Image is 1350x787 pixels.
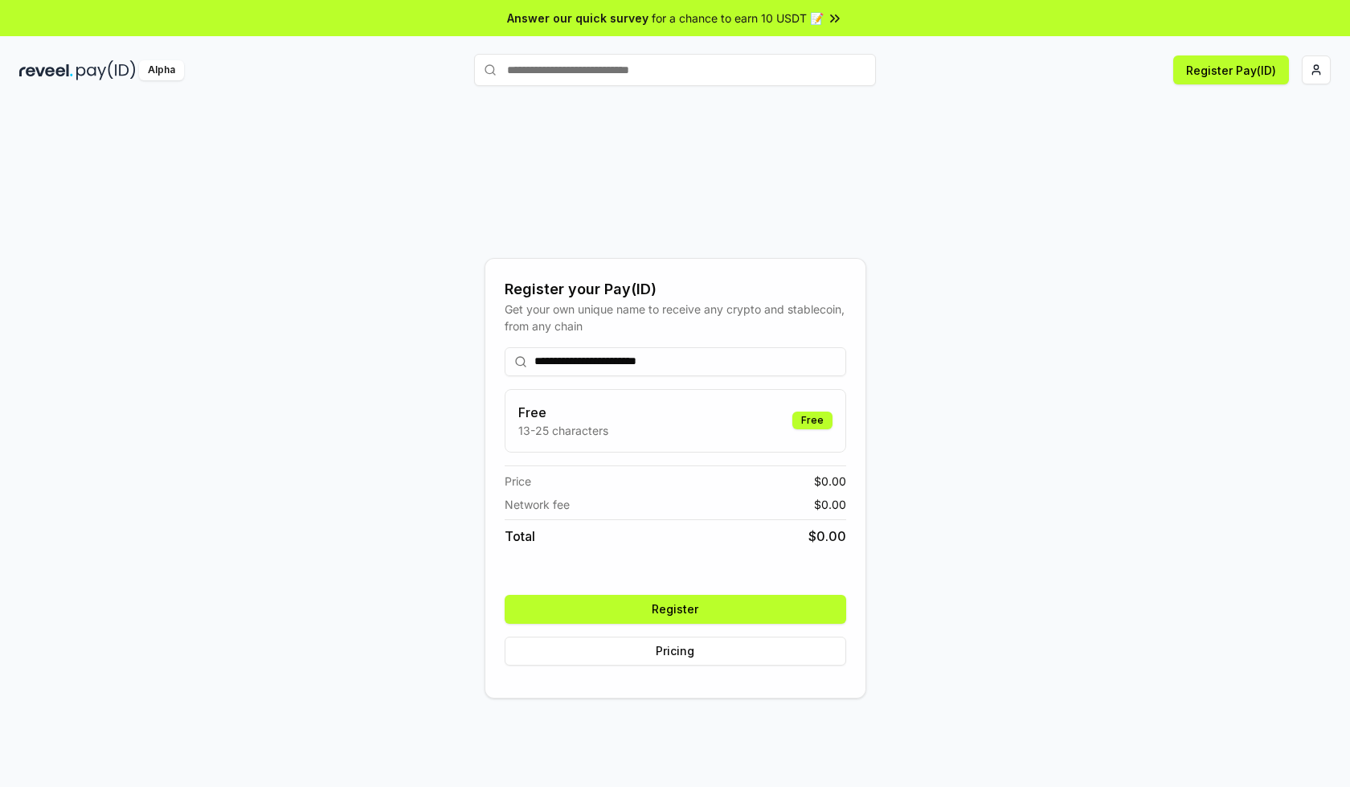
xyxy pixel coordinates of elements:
button: Pricing [505,637,846,666]
span: Answer our quick survey [507,10,648,27]
span: $ 0.00 [814,473,846,490]
span: $ 0.00 [808,527,846,546]
button: Register [505,595,846,624]
button: Register Pay(ID) [1173,55,1289,84]
div: Get your own unique name to receive any crypto and stablecoin, from any chain [505,301,846,334]
span: $ 0.00 [814,496,846,513]
span: Total [505,527,535,546]
span: Network fee [505,496,570,513]
div: Free [792,412,832,429]
h3: Free [518,403,608,422]
div: Register your Pay(ID) [505,278,846,301]
p: 13-25 characters [518,422,608,439]
span: Price [505,473,531,490]
img: reveel_dark [19,60,73,80]
img: pay_id [76,60,136,80]
span: for a chance to earn 10 USDT 📝 [652,10,824,27]
div: Alpha [139,60,184,80]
